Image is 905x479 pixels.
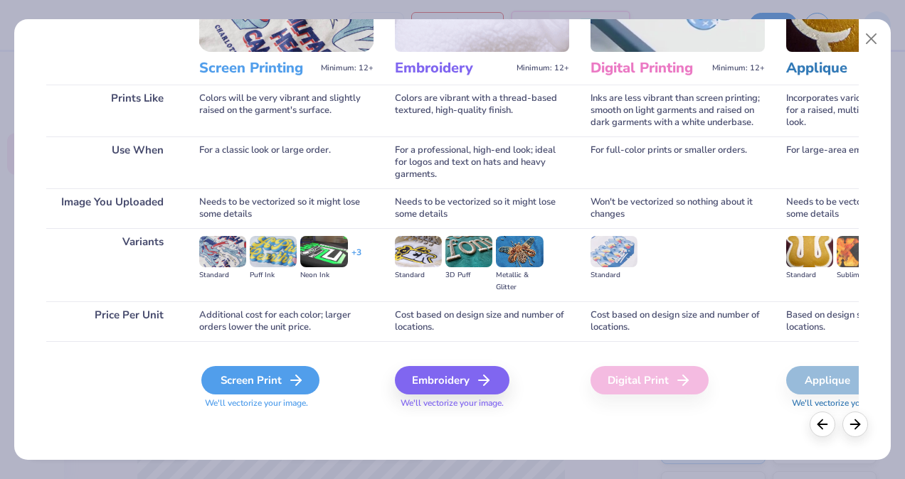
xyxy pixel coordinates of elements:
div: Won't be vectorized so nothing about it changes [591,188,765,228]
span: We'll vectorize your image. [199,397,374,409]
button: Close [858,26,885,53]
img: Standard [591,236,637,267]
div: Use When [46,136,178,188]
span: Minimum: 12+ [517,63,569,73]
div: Cost based on design size and number of locations. [395,301,569,341]
img: Sublimated [837,236,884,267]
span: We'll vectorize your image. [395,397,569,409]
div: Needs to be vectorized so it might lose some details [395,188,569,228]
div: Standard [199,269,246,281]
div: Screen Print [201,366,319,394]
span: Minimum: 12+ [712,63,765,73]
div: For a professional, high-end look; ideal for logos and text on hats and heavy garments. [395,136,569,188]
img: 3D Puff [445,236,492,267]
div: Inks are less vibrant than screen printing; smooth on light garments and raised on dark garments ... [591,85,765,136]
div: Colors will be very vibrant and slightly raised on the garment's surface. [199,85,374,136]
img: Puff Ink [250,236,297,267]
h3: Applique [786,59,902,77]
div: Applique [786,366,891,394]
div: Additional cost for each color; larger orders lower the unit price. [199,301,374,341]
div: Puff Ink [250,269,297,281]
div: Standard [786,269,833,281]
div: Digital Print [591,366,709,394]
div: + 3 [351,247,361,271]
img: Standard [199,236,246,267]
div: For a classic look or large order. [199,136,374,188]
div: Needs to be vectorized so it might lose some details [199,188,374,228]
div: Variants [46,228,178,301]
div: 3D Puff [445,269,492,281]
h3: Digital Printing [591,59,706,77]
div: Standard [395,269,442,281]
div: Price Per Unit [46,301,178,341]
div: Image You Uploaded [46,188,178,228]
div: Standard [591,269,637,281]
div: Prints Like [46,85,178,136]
div: Embroidery [395,366,509,394]
img: Standard [395,236,442,267]
img: Neon Ink [300,236,347,267]
span: Minimum: 12+ [321,63,374,73]
h3: Embroidery [395,59,511,77]
div: For full-color prints or smaller orders. [591,136,765,188]
div: Metallic & Glitter [496,269,543,294]
h3: Screen Printing [199,59,315,77]
div: Neon Ink [300,269,347,281]
div: Cost based on design size and number of locations. [591,301,765,341]
img: Metallic & Glitter [496,236,543,267]
div: Colors are vibrant with a thread-based textured, high-quality finish. [395,85,569,136]
img: Standard [786,236,833,267]
div: Sublimated [837,269,884,281]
